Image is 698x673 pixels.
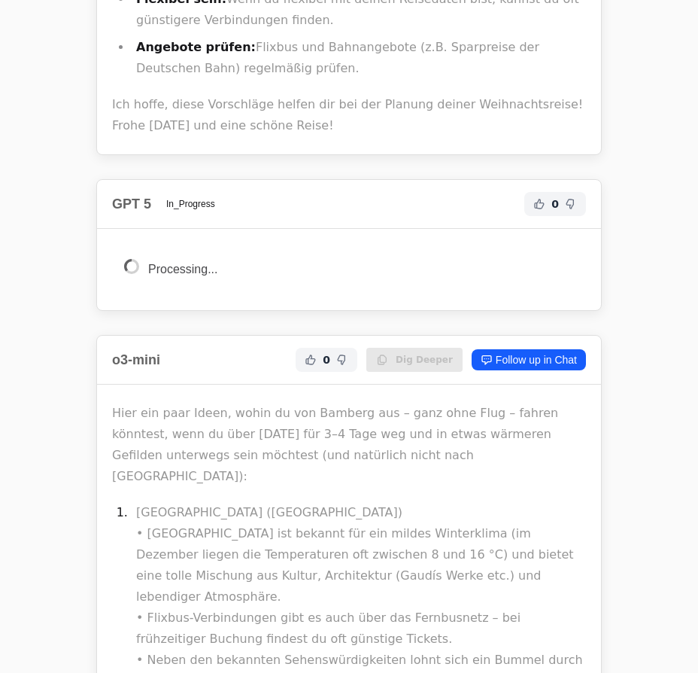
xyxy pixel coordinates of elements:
span: In_Progress [157,195,224,213]
button: Helpful [530,195,548,213]
button: Not Helpful [333,351,351,369]
a: Follow up in Chat [472,349,586,370]
button: Not Helpful [562,195,580,213]
button: Helpful [302,351,320,369]
h2: GPT 5 [112,193,151,215]
strong: Angebote prüfen: [136,40,256,54]
p: Hier ein paar Ideen, wohin du von Bamberg aus – ganz ohne Flug – fahren könntest, wenn du über [D... [112,403,586,487]
h2: o3-mini [112,349,160,370]
span: 0 [551,196,559,212]
span: 0 [323,352,330,367]
p: Ich hoffe, diese Vorschläge helfen dir bei der Planung deiner Weihnachtsreise! Frohe [DATE] und e... [112,94,586,136]
li: Flixbus und Bahnangebote (z.B. Sparpreise der Deutschen Bahn) regelmäßig prüfen. [132,37,586,79]
span: Processing... [148,263,217,276]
